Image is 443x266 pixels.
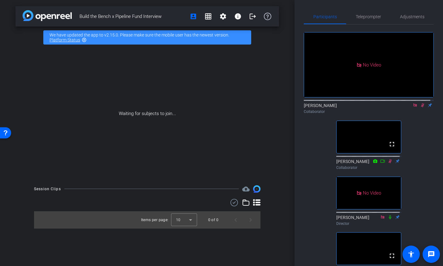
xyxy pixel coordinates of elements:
[356,15,381,19] span: Teleprompter
[219,13,227,20] mat-icon: settings
[228,212,243,227] button: Previous page
[204,13,212,20] mat-icon: grid_on
[15,48,279,179] div: Waiting for subjects to join...
[80,10,186,23] span: Build the Bench x Pipeline Fund Interview
[234,13,242,20] mat-icon: info
[304,102,434,114] div: [PERSON_NAME]
[49,37,80,42] a: Platform Status
[428,251,435,258] mat-icon: message
[388,140,396,148] mat-icon: fullscreen
[243,212,258,227] button: Next page
[34,186,61,192] div: Session Clips
[336,214,401,226] div: [PERSON_NAME]
[313,15,337,19] span: Participants
[190,13,197,20] mat-icon: account_box
[249,13,256,20] mat-icon: logout
[407,251,415,258] mat-icon: accessibility
[253,185,260,193] img: Session clips
[43,30,251,45] div: We have updated the app to v2.15.0. Please make sure the mobile user has the newest version.
[400,15,424,19] span: Adjustments
[23,10,72,21] img: app-logo
[388,252,396,260] mat-icon: fullscreen
[336,165,401,170] div: Collaborator
[336,158,401,170] div: [PERSON_NAME]
[208,217,218,223] div: 0 of 0
[363,190,381,195] span: No Video
[242,185,250,193] span: Destinations for your clips
[242,185,250,193] mat-icon: cloud_upload
[82,37,87,42] mat-icon: highlight_off
[141,217,169,223] div: Items per page:
[336,221,401,226] div: Director
[363,62,381,67] span: No Video
[304,109,434,114] div: Collaborator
